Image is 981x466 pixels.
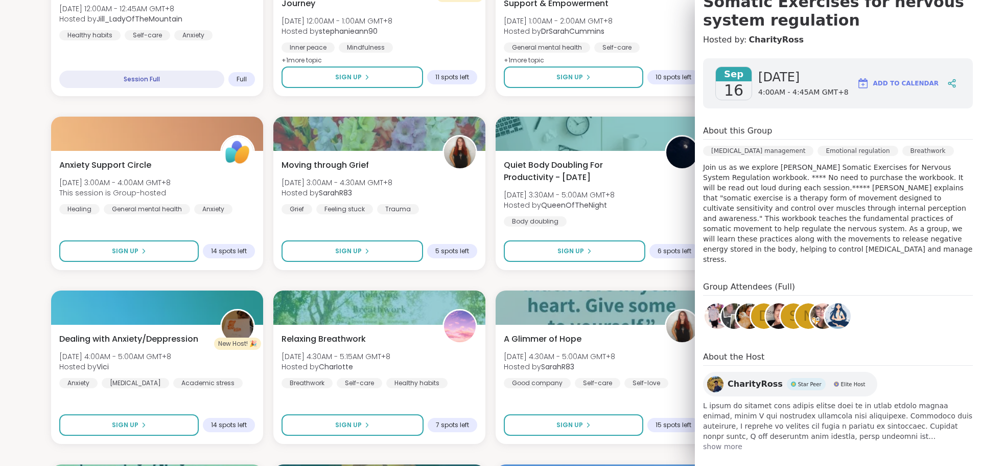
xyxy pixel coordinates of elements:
[556,420,583,430] span: Sign Up
[759,306,769,326] span: d
[335,247,362,256] span: Sign Up
[504,42,590,53] div: General mental health
[335,73,362,82] span: Sign Up
[728,378,783,390] span: CharityRoss
[504,351,615,362] span: [DATE] 4:30AM - 5:00AM GMT+8
[59,204,100,214] div: Healing
[59,362,171,372] span: Hosted by
[504,216,567,227] div: Body doubling
[282,351,390,362] span: [DATE] 4:30AM - 5:15AM GMT+8
[825,303,851,329] img: Jayde444
[214,338,261,350] div: New Host! 🎉
[541,26,604,36] b: DrSarahCummins
[112,420,138,430] span: Sign Up
[59,333,198,345] span: Dealing with Anxiety/Deppression
[703,351,973,366] h4: About the Host
[59,4,182,14] span: [DATE] 12:00AM - 12:45AM GMT+8
[750,302,778,330] a: d
[59,71,224,88] div: Session Full
[59,351,171,362] span: [DATE] 4:00AM - 5:00AM GMT+8
[720,302,749,330] a: Taytay2025
[575,378,620,388] div: Self-care
[59,30,121,40] div: Healthy habits
[282,414,424,436] button: Sign Up
[703,401,973,441] span: L ipsum do sitamet cons adipis elitse doei te in utlab etdolo magnaa enimad, minim V qui nostrude...
[703,441,973,452] span: show more
[104,204,190,214] div: General mental health
[504,159,653,184] span: Quiet Body Doubling For Productivity - [DATE]
[703,34,973,46] h4: Hosted by:
[444,137,476,168] img: SarahR83
[59,188,171,198] span: This session is Group-hosted
[59,378,98,388] div: Anxiety
[386,378,448,388] div: Healthy habits
[504,16,613,26] span: [DATE] 1:00AM - 2:00AM GMT+8
[857,77,869,90] img: ShareWell Logomark
[705,303,730,329] img: Recovery
[282,26,392,36] span: Hosted by
[724,81,743,100] span: 16
[824,302,852,330] a: Jayde444
[656,421,691,429] span: 15 spots left
[282,66,423,88] button: Sign Up
[658,247,691,255] span: 6 spots left
[852,71,943,96] button: Add to Calendar
[211,421,247,429] span: 14 spots left
[282,188,392,198] span: Hosted by
[504,378,571,388] div: Good company
[504,190,615,200] span: [DATE] 3:30AM - 5:00AM GMT+8
[791,382,796,387] img: Star Peer
[282,177,392,188] span: [DATE] 3:00AM - 4:30AM GMT+8
[504,333,581,345] span: A Glimmer of Hope
[758,87,849,98] span: 4:00AM - 4:45AM GMT+8
[282,240,423,262] button: Sign Up
[282,362,390,372] span: Hosted by
[707,376,723,392] img: CharityRoss
[436,421,469,429] span: 7 spots left
[435,247,469,255] span: 5 spots left
[377,204,419,214] div: Trauma
[282,204,312,214] div: Grief
[59,240,199,262] button: Sign Up
[237,75,247,83] span: Full
[504,66,643,88] button: Sign Up
[339,42,393,53] div: Mindfulness
[666,310,698,342] img: SarahR83
[282,159,369,171] span: Moving through Grief
[779,302,808,330] a: S
[174,30,213,40] div: Anxiety
[444,310,476,342] img: CharIotte
[834,382,839,387] img: Elite Host
[319,362,353,372] b: CharIotte
[789,306,798,326] span: S
[282,42,335,53] div: Inner peace
[211,247,247,255] span: 14 spots left
[59,159,151,171] span: Anxiety Support Circle
[59,14,182,24] span: Hosted by
[716,67,752,81] span: Sep
[435,73,469,81] span: 11 spots left
[818,146,898,156] div: Emotional regulation
[736,303,762,329] img: LuAnn
[758,69,849,85] span: [DATE]
[810,303,836,329] img: bt7lmt
[703,162,973,264] p: Join us as we explore [PERSON_NAME] Somatic Exercises for Nervous System Regulation workbook. ***...
[594,42,640,53] div: Self-care
[102,378,169,388] div: [MEDICAL_DATA]
[504,200,615,210] span: Hosted by
[703,146,813,156] div: [MEDICAL_DATA] management
[504,26,613,36] span: Hosted by
[112,247,138,256] span: Sign Up
[335,420,362,430] span: Sign Up
[59,177,171,188] span: [DATE] 3:00AM - 4:00AM GMT+8
[556,73,583,82] span: Sign Up
[222,310,253,342] img: Vici
[319,188,352,198] b: SarahR83
[504,362,615,372] span: Hosted by
[703,281,973,296] h4: Group Attendees (Full)
[656,73,691,81] span: 10 spots left
[282,378,333,388] div: Breathwork
[749,34,804,46] a: CharityRoss
[703,372,877,396] a: CharityRossCharityRossStar PeerStar PeerElite HostElite Host
[316,204,373,214] div: Feeling stuck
